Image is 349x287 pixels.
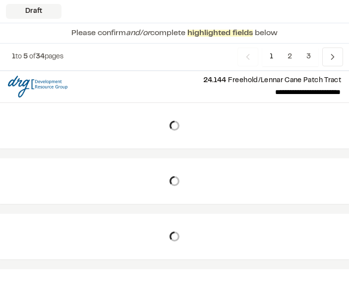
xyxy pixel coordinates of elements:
span: 3 [299,48,318,66]
span: 5 [23,54,28,60]
span: 2 [280,48,299,66]
span: 1 [12,54,15,60]
nav: Navigation [237,48,343,66]
p: Please confirm complete below [71,27,278,39]
p: Freehold/Lennar Cane Patch Tract [75,75,341,86]
div: Draft [6,4,61,19]
span: and/or [126,30,150,37]
span: 24.144 [203,78,226,84]
span: highlighted fields [187,30,253,37]
span: 1 [262,48,281,66]
img: file [8,76,67,97]
p: to of pages [12,51,63,62]
span: 34 [36,54,45,60]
